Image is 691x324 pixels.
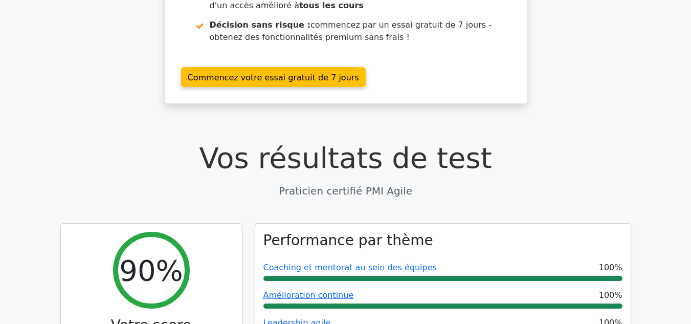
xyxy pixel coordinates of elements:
font: 90% [119,254,183,287]
font: Performance par thème [263,232,433,249]
a: Commencez votre essai gratuit de 7 jours [181,67,366,87]
font: 100% [599,263,622,272]
font: Praticien certifié PMI Agile [279,185,412,197]
font: 100% [599,290,622,300]
a: Coaching et mentorat au sein des équipes [263,263,437,272]
font: Vos résultats de test [199,141,492,175]
a: Amélioration continue [263,290,354,300]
